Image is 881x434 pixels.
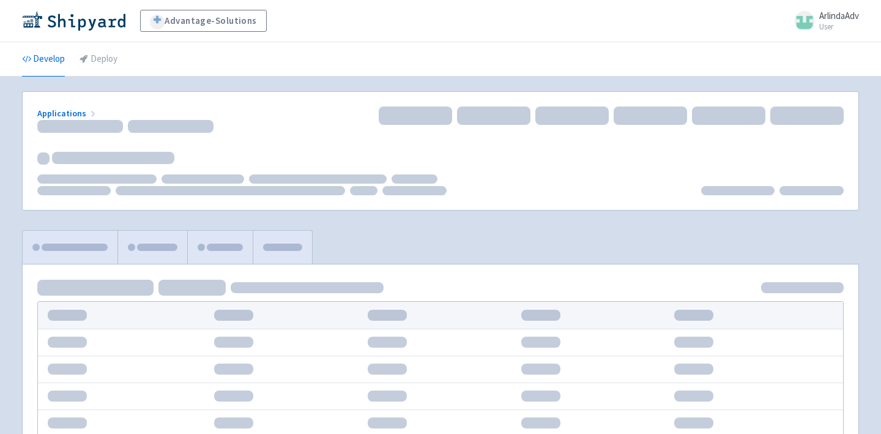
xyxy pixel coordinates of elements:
a: Advantage-Solutions [140,10,267,32]
a: Applications [37,108,98,119]
a: Deploy [80,42,117,77]
img: Shipyard logo [22,11,125,31]
a: ArlindaAdv User [787,11,859,31]
small: User [819,23,859,31]
span: ArlindaAdv [819,10,859,21]
a: Develop [22,42,65,77]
